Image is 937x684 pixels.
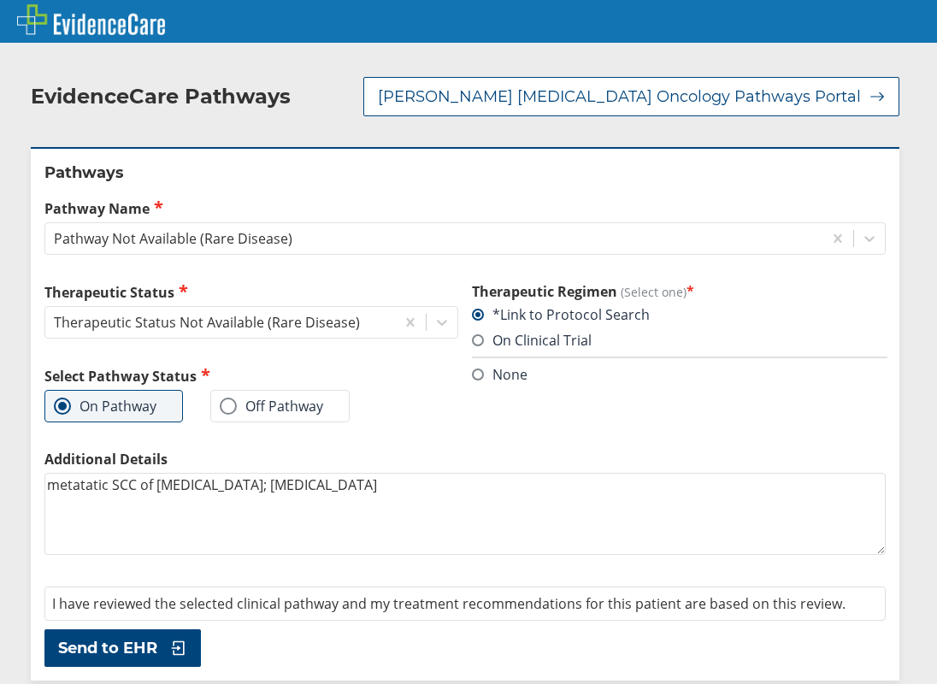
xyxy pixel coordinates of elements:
label: Off Pathway [220,398,323,415]
h3: Therapeutic Regimen [472,282,886,301]
label: Additional Details [44,450,886,469]
label: *Link to Protocol Search [472,305,650,324]
button: Send to EHR [44,629,201,667]
img: EvidenceCare [17,4,165,35]
textarea: metatatic SCC of [MEDICAL_DATA]; [MEDICAL_DATA] [44,473,886,555]
label: Pathway Name [44,198,886,218]
h2: Pathways [44,162,886,183]
label: None [472,365,527,384]
div: Therapeutic Status Not Available (Rare Disease) [54,313,360,332]
div: Pathway Not Available (Rare Disease) [54,229,292,248]
span: (Select one) [621,284,687,300]
span: I have reviewed the selected clinical pathway and my treatment recommendations for this patient a... [52,594,846,613]
h2: Select Pathway Status [44,366,458,386]
h2: EvidenceCare Pathways [31,84,291,109]
button: [PERSON_NAME] [MEDICAL_DATA] Oncology Pathways Portal [363,77,899,116]
span: Send to EHR [58,638,157,658]
label: On Clinical Trial [472,331,592,350]
label: On Pathway [54,398,156,415]
span: [PERSON_NAME] [MEDICAL_DATA] Oncology Pathways Portal [378,86,861,107]
label: Therapeutic Status [44,282,458,302]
